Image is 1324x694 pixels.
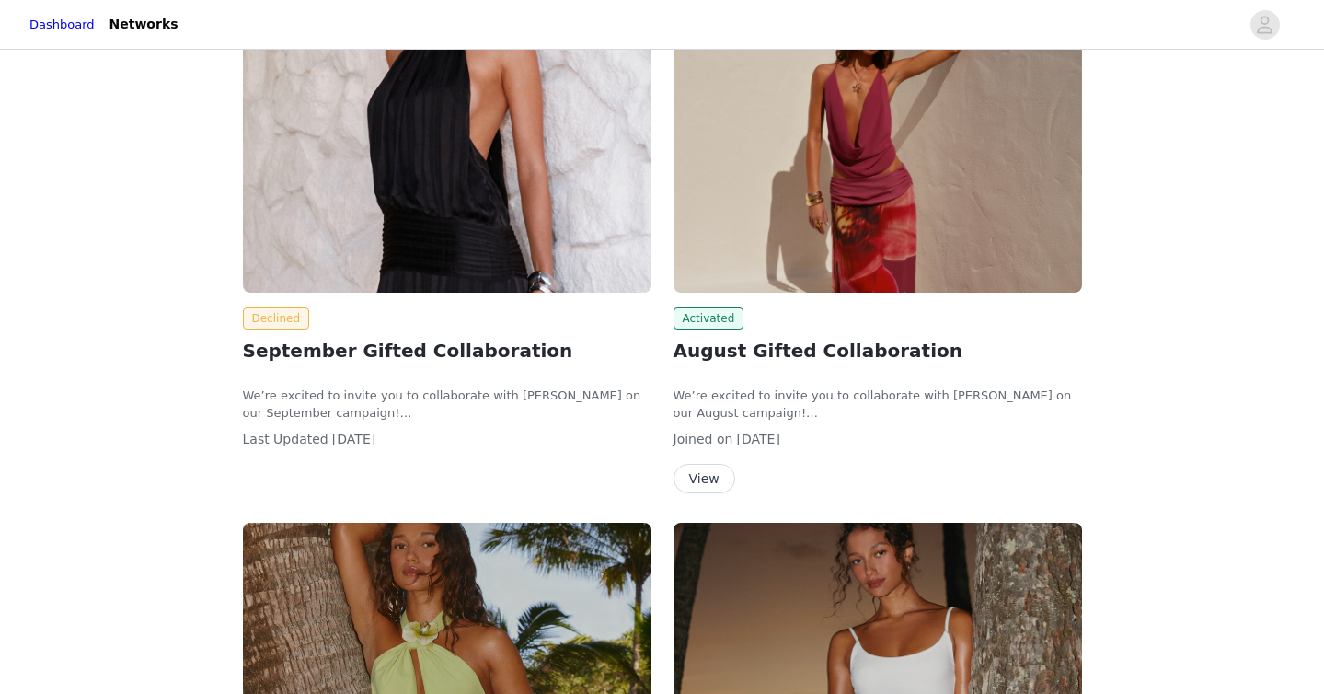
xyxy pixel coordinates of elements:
[98,4,190,45] a: Networks
[243,387,651,422] p: We’re excited to invite you to collaborate with [PERSON_NAME] on our September campaign!
[674,472,735,486] a: View
[737,432,780,446] span: [DATE]
[243,337,651,364] h2: September Gifted Collaboration
[674,387,1082,422] p: We’re excited to invite you to collaborate with [PERSON_NAME] on our August campaign!
[674,464,735,493] button: View
[674,432,733,446] span: Joined on
[29,16,95,34] a: Dashboard
[674,337,1082,364] h2: August Gifted Collaboration
[332,432,375,446] span: [DATE]
[674,307,744,330] span: Activated
[243,307,310,330] span: Declined
[243,432,328,446] span: Last Updated
[1256,10,1273,40] div: avatar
